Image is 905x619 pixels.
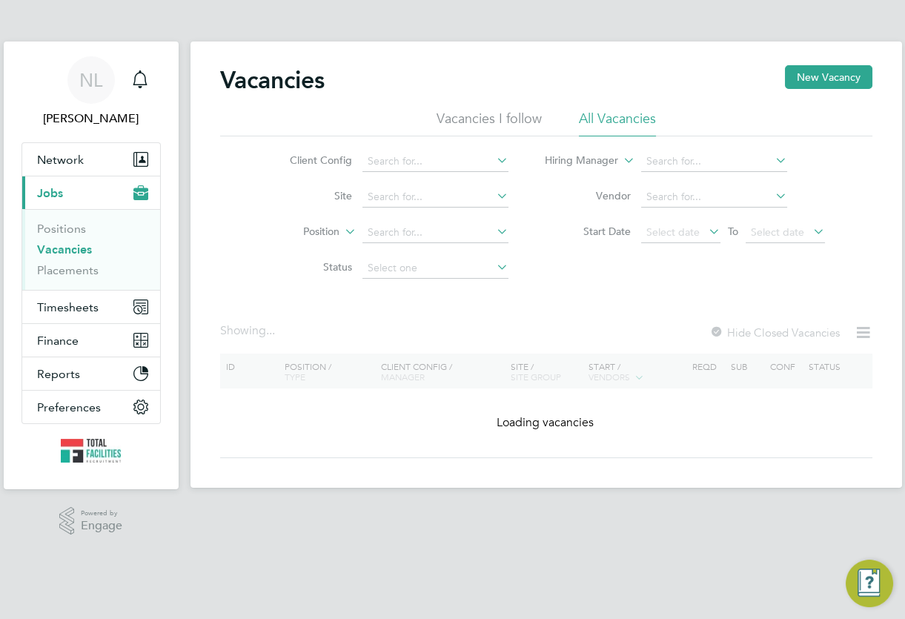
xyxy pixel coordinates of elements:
[37,400,101,414] span: Preferences
[59,507,122,535] a: Powered byEngage
[61,439,122,463] img: tfrecruitment-logo-retina.png
[362,187,508,208] input: Search for...
[22,324,160,357] button: Finance
[37,242,92,256] a: Vacancies
[37,300,99,314] span: Timesheets
[266,323,275,338] span: ...
[267,189,352,202] label: Site
[21,439,161,463] a: Go to home page
[22,143,160,176] button: Network
[37,186,63,200] span: Jobs
[785,65,872,89] button: New Vacancy
[846,560,893,607] button: Engage Resource Center
[641,187,787,208] input: Search for...
[751,225,804,239] span: Select date
[22,291,160,323] button: Timesheets
[81,520,122,532] span: Engage
[533,153,618,168] label: Hiring Manager
[709,325,840,340] label: Hide Closed Vacancies
[37,367,80,381] span: Reports
[579,110,656,136] li: All Vacancies
[362,151,508,172] input: Search for...
[437,110,542,136] li: Vacancies I follow
[546,189,631,202] label: Vendor
[21,110,161,128] span: Nicola Lawrence
[267,153,352,167] label: Client Config
[37,222,86,236] a: Positions
[723,222,743,241] span: To
[21,56,161,128] a: NL[PERSON_NAME]
[546,225,631,238] label: Start Date
[37,334,79,348] span: Finance
[79,70,102,90] span: NL
[362,222,508,243] input: Search for...
[254,225,339,239] label: Position
[22,176,160,209] button: Jobs
[4,42,179,489] nav: Main navigation
[37,153,84,167] span: Network
[220,323,278,339] div: Showing
[220,65,325,95] h2: Vacancies
[22,209,160,290] div: Jobs
[646,225,700,239] span: Select date
[267,260,352,274] label: Status
[81,507,122,520] span: Powered by
[22,357,160,390] button: Reports
[37,263,99,277] a: Placements
[22,391,160,423] button: Preferences
[362,258,508,279] input: Select one
[641,151,787,172] input: Search for...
